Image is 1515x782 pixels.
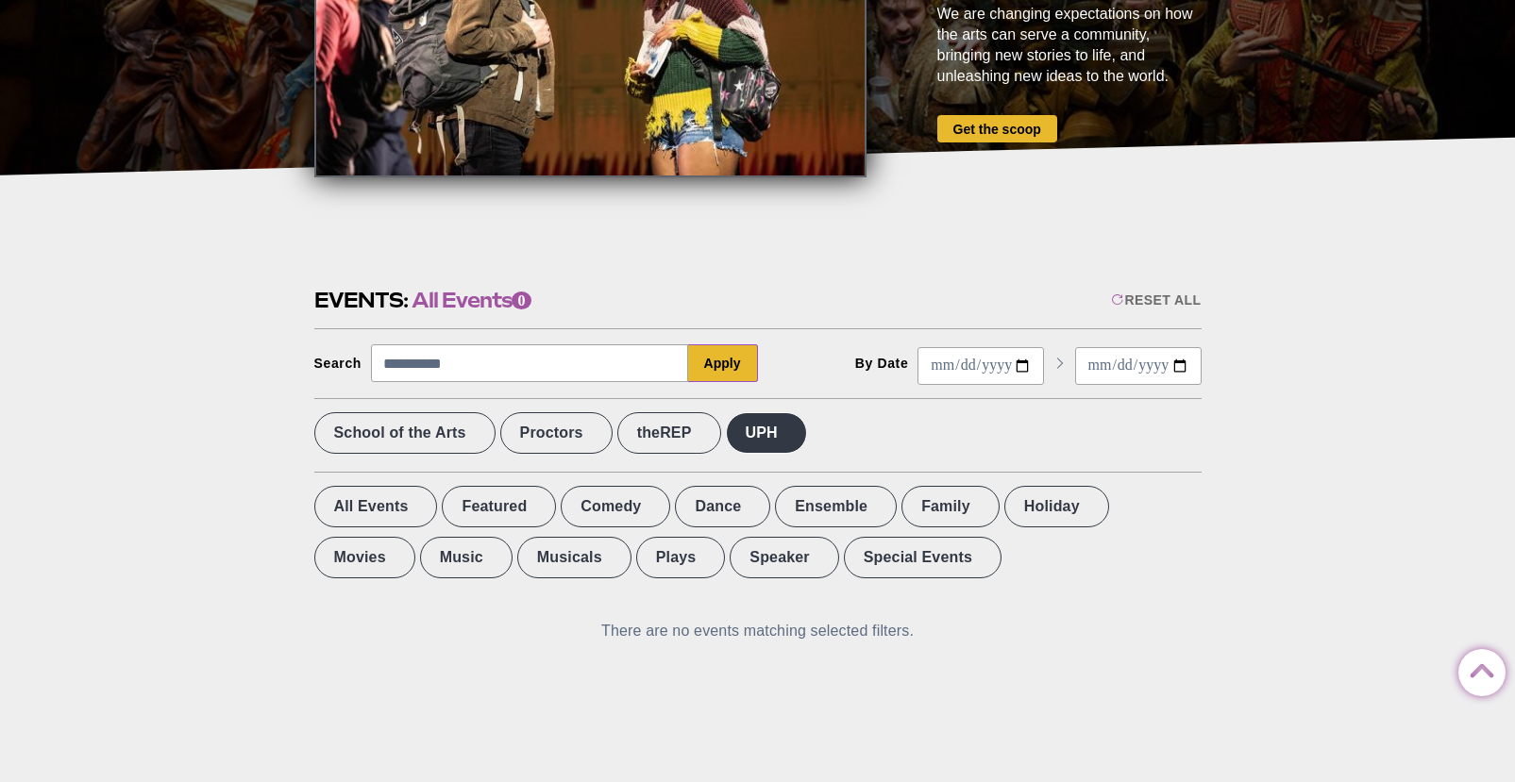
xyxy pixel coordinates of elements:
a: Back to Top [1458,650,1496,688]
label: Musicals [517,537,631,578]
label: UPH [726,412,807,454]
button: Apply [688,344,758,382]
label: Speaker [730,537,838,578]
label: Ensemble [775,486,897,527]
label: Music [420,537,513,578]
label: Comedy [561,486,670,527]
label: All Events [314,486,438,527]
label: Special Events [844,537,1002,578]
label: theREP [617,412,721,454]
span: 0 [512,291,531,309]
div: By Date [855,356,909,371]
div: Search [314,356,362,371]
label: Movies [314,537,415,578]
label: Featured [442,486,556,527]
span: All Events [412,286,531,315]
label: Plays [636,537,726,578]
label: Dance [675,486,770,527]
label: Family [901,486,1000,527]
label: Holiday [1004,486,1109,527]
div: There are no events matching selected filters. [314,621,1202,641]
div: We are changing expectations on how the arts can serve a community, bringing new stories to life,... [937,4,1202,87]
div: Reset All [1111,292,1201,308]
a: Get the scoop [937,115,1057,142]
h2: Events: [314,286,531,315]
label: School of the Arts [314,412,496,454]
label: Proctors [500,412,613,454]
